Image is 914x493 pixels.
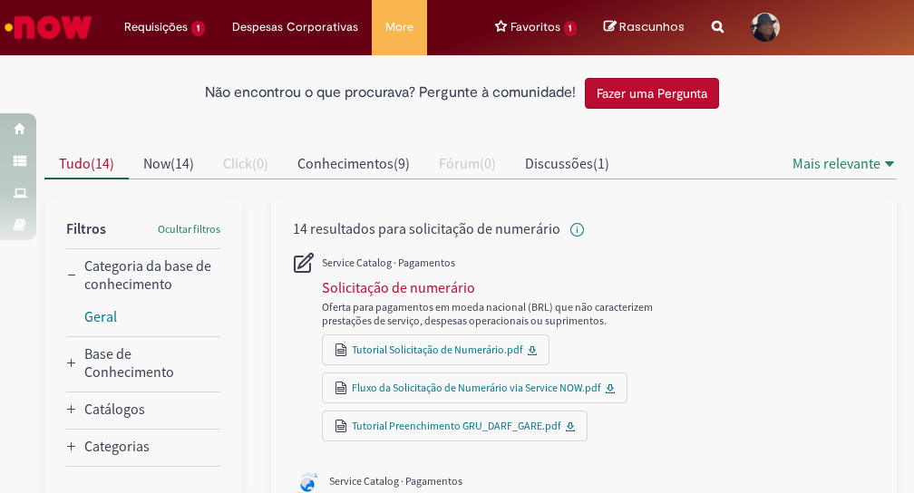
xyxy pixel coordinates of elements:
[510,18,560,36] span: Favoritos
[191,21,205,36] span: 1
[124,18,188,36] span: Requisições
[205,85,576,101] h2: Não encontrou o que procurava? Pergunte à comunidade!
[619,18,685,35] span: Rascunhos
[2,9,95,45] img: ServiceNow
[232,18,358,36] span: Despesas Corporativas
[564,21,578,36] span: 1
[385,18,413,36] span: More
[604,18,685,35] a: No momento, sua lista de rascunhos tem 0 Itens
[585,78,719,109] button: Fazer uma Pergunta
